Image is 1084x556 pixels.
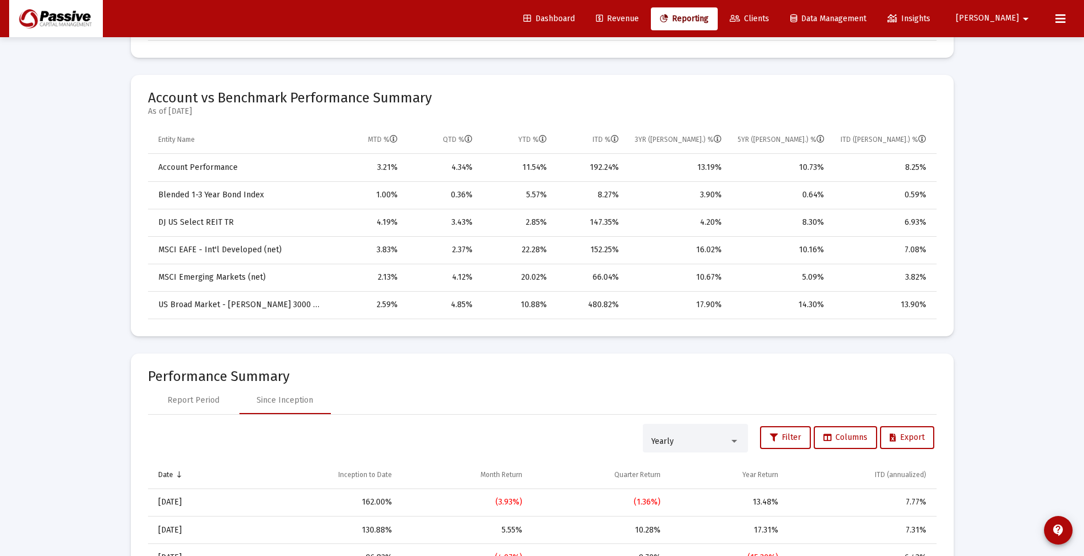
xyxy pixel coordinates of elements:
img: Dashboard [18,7,94,30]
td: Column QTD % [406,126,481,154]
div: ITD ([PERSON_NAME].) % [841,135,926,144]
div: Quarter Return [614,470,661,479]
td: Column Month Return [400,461,530,489]
div: 6.93% [840,217,926,228]
div: Since Inception [257,395,313,406]
div: 8.30% [738,217,825,228]
td: Blended 1-3 Year Bond Index [148,181,330,209]
div: 13.19% [635,162,722,173]
div: 1.00% [337,189,398,201]
td: Account Performance [148,154,330,181]
td: Column YTD % [481,126,555,154]
div: 10.28% [538,525,661,536]
div: 152.25% [563,244,618,256]
div: 2.13% [337,272,398,283]
div: 20.02% [489,272,547,283]
mat-card-subtitle: As of [DATE] [148,106,432,117]
div: 5.55% [408,525,522,536]
div: 8.25% [840,162,926,173]
a: Revenue [587,7,648,30]
div: Month Return [481,470,522,479]
div: 5.09% [738,272,825,283]
div: 5.57% [489,189,547,201]
div: 3.90% [635,189,722,201]
div: 10.73% [738,162,825,173]
div: (1.36%) [538,497,661,508]
a: Clients [721,7,778,30]
span: Revenue [596,14,639,23]
div: YTD % [518,135,547,144]
div: 3.82% [840,272,926,283]
div: 7.08% [840,244,926,256]
div: Inception to Date [338,470,392,479]
span: Reporting [660,14,709,23]
div: Date [158,470,173,479]
span: Account vs Benchmark Performance Summary [148,90,432,106]
a: Reporting [651,7,718,30]
div: Entity Name [158,135,195,144]
mat-icon: contact_support [1051,523,1065,537]
div: 17.31% [677,525,778,536]
div: 14.30% [738,299,825,311]
button: Filter [760,426,811,449]
div: 66.04% [563,272,618,283]
span: Export [890,432,925,442]
div: 0.64% [738,189,825,201]
div: 130.88% [255,525,391,536]
a: Dashboard [514,7,584,30]
div: 4.20% [635,217,722,228]
span: Filter [770,432,801,442]
div: 16.02% [635,244,722,256]
div: 480.82% [563,299,618,311]
div: 10.67% [635,272,722,283]
span: Insights [887,14,930,23]
a: Data Management [781,7,875,30]
div: 0.36% [414,189,473,201]
div: 13.48% [677,497,778,508]
div: 2.59% [337,299,398,311]
div: 4.12% [414,272,473,283]
div: 13.90% [840,299,926,311]
div: 147.35% [563,217,618,228]
div: 7.31% [794,525,926,536]
td: US Broad Market - [PERSON_NAME] 3000 TR [148,291,330,319]
div: Data grid [148,126,937,319]
div: 7.77% [794,497,926,508]
div: 3.43% [414,217,473,228]
td: [DATE] [148,489,247,517]
div: 3.83% [337,244,398,256]
div: 22.28% [489,244,547,256]
button: Export [880,426,934,449]
div: 4.34% [414,162,473,173]
td: Column ITD (Ann.) % [832,126,936,154]
div: 10.16% [738,244,825,256]
button: [PERSON_NAME] [942,7,1046,30]
div: 11.54% [489,162,547,173]
div: 17.90% [635,299,722,311]
td: Column Quarter Return [530,461,669,489]
div: QTD % [443,135,473,144]
div: Year Return [742,470,778,479]
div: ITD (annualized) [875,470,926,479]
td: MSCI EAFE - Int'l Developed (net) [148,236,330,264]
div: Report Period [167,395,219,406]
div: 3YR ([PERSON_NAME].) % [635,135,722,144]
td: Column 3YR (Ann.) % [627,126,730,154]
td: Column ITD % [555,126,626,154]
button: Columns [814,426,877,449]
td: MSCI Emerging Markets (net) [148,264,330,291]
span: Clients [730,14,769,23]
div: 2.37% [414,244,473,256]
td: Column ITD (annualized) [786,461,937,489]
span: [PERSON_NAME] [956,14,1019,23]
td: Column Inception to Date [247,461,399,489]
div: MTD % [368,135,398,144]
td: Column Entity Name [148,126,330,154]
div: 4.85% [414,299,473,311]
div: 10.88% [489,299,547,311]
mat-card-title: Performance Summary [148,371,937,382]
div: 162.00% [255,497,391,508]
div: 5YR ([PERSON_NAME].) % [738,135,825,144]
div: 4.19% [337,217,398,228]
td: Column Date [148,461,247,489]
